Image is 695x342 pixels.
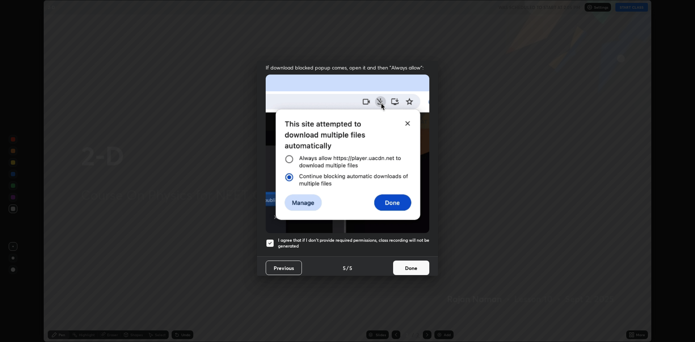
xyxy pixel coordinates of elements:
h4: / [346,264,349,272]
span: If download blocked popup comes, open it and then "Always allow": [266,64,429,71]
button: Previous [266,261,302,275]
h4: 5 [343,264,346,272]
h4: 5 [349,264,352,272]
button: Done [393,261,429,275]
h5: I agree that if I don't provide required permissions, class recording will not be generated [278,237,429,249]
img: downloads-permission-blocked.gif [266,75,429,233]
